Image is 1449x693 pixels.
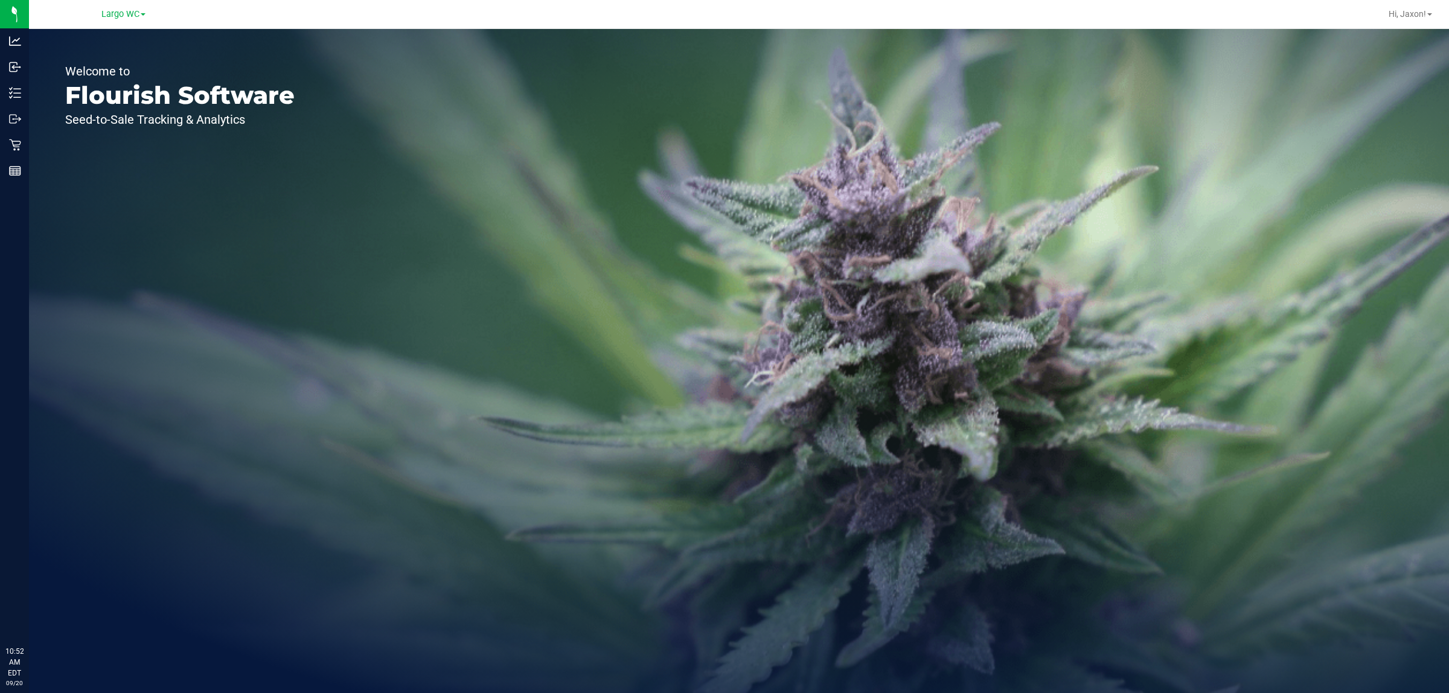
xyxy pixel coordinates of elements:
span: Largo WC [101,9,139,19]
p: Welcome to [65,65,295,77]
span: Hi, Jaxon! [1389,9,1426,19]
inline-svg: Inventory [9,87,21,99]
inline-svg: Inbound [9,61,21,73]
p: 09/20 [5,679,24,688]
p: Flourish Software [65,83,295,107]
p: 10:52 AM EDT [5,646,24,679]
inline-svg: Outbound [9,113,21,125]
inline-svg: Analytics [9,35,21,47]
iframe: Resource center [12,596,48,633]
p: Seed-to-Sale Tracking & Analytics [65,113,295,126]
inline-svg: Retail [9,139,21,151]
inline-svg: Reports [9,165,21,177]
